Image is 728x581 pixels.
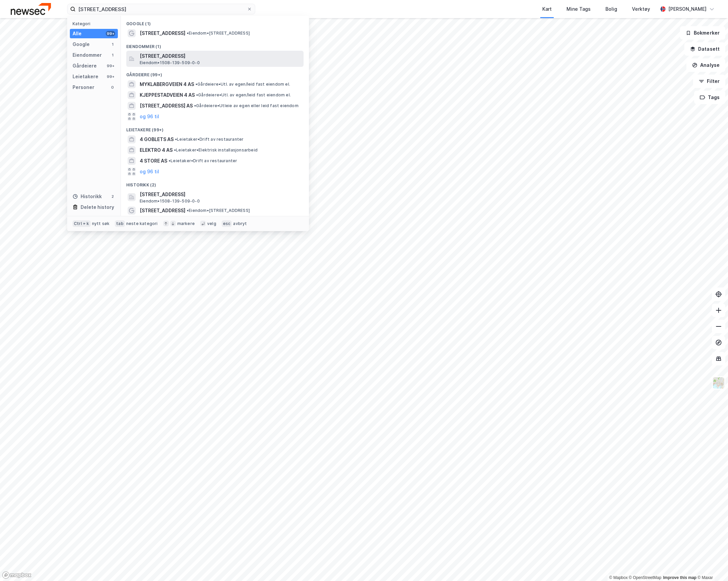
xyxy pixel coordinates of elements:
[140,29,185,37] span: [STREET_ADDRESS]
[11,3,51,15] img: newsec-logo.f6e21ccffca1b3a03d2d.png
[73,220,91,227] div: Ctrl + k
[174,147,258,153] span: Leietaker • Elektrisk installasjonsarbeid
[140,113,159,121] button: og 96 til
[121,177,309,189] div: Historikk (2)
[187,208,189,213] span: •
[632,5,650,13] div: Verktøy
[694,549,728,581] iframe: Chat Widget
[187,31,189,36] span: •
[566,5,591,13] div: Mine Tags
[233,221,247,226] div: avbryt
[73,40,90,48] div: Google
[92,221,110,226] div: nytt søk
[121,122,309,134] div: Leietakere (99+)
[693,75,725,88] button: Filter
[196,92,198,97] span: •
[121,67,309,79] div: Gårdeiere (99+)
[169,158,171,163] span: •
[73,62,97,70] div: Gårdeiere
[140,157,167,165] span: 4 STORE AS
[694,549,728,581] div: Kontrollprogram for chat
[629,575,662,580] a: OpenStreetMap
[663,575,696,580] a: Improve this map
[187,31,250,36] span: Eiendom • [STREET_ADDRESS]
[140,80,194,88] span: MYKLABERGVEIEN 4 AS
[73,30,82,38] div: Alle
[140,168,159,176] button: og 96 til
[686,58,725,72] button: Analyse
[194,103,299,108] span: Gårdeiere • Utleie av egen eller leid fast eiendom
[126,221,158,226] div: neste kategori
[106,74,115,79] div: 99+
[542,5,552,13] div: Kart
[140,91,195,99] span: KJEPPESTADVEIEN 4 AS
[207,221,216,226] div: velg
[110,85,115,90] div: 0
[81,203,114,211] div: Delete history
[140,60,200,65] span: Eiendom • 1508-139-509-0-0
[106,31,115,36] div: 99+
[110,52,115,58] div: 1
[140,135,174,143] span: 4 GOBLETS AS
[175,137,177,142] span: •
[222,220,232,227] div: esc
[121,39,309,51] div: Eiendommer (1)
[680,26,725,40] button: Bokmerker
[694,91,725,104] button: Tags
[187,208,250,213] span: Eiendom • [STREET_ADDRESS]
[177,221,195,226] div: markere
[712,376,725,389] img: Z
[169,158,237,164] span: Leietaker • Drift av restauranter
[115,220,125,227] div: tab
[2,571,32,579] a: Mapbox homepage
[684,42,725,56] button: Datasett
[140,207,185,215] span: [STREET_ADDRESS]
[110,42,115,47] div: 1
[195,82,197,87] span: •
[195,82,290,87] span: Gårdeiere • Utl. av egen/leid fast eiendom el.
[73,51,102,59] div: Eiendommer
[140,190,301,198] span: [STREET_ADDRESS]
[609,575,628,580] a: Mapbox
[73,21,118,26] div: Kategori
[174,147,176,152] span: •
[73,83,94,91] div: Personer
[140,146,173,154] span: ELEKTRO 4 AS
[73,73,98,81] div: Leietakere
[121,16,309,28] div: Google (1)
[73,192,102,200] div: Historikk
[175,137,243,142] span: Leietaker • Drift av restauranter
[140,198,200,204] span: Eiendom • 1508-139-509-0-0
[110,194,115,199] div: 2
[106,63,115,69] div: 99+
[196,92,291,98] span: Gårdeiere • Utl. av egen/leid fast eiendom el.
[605,5,617,13] div: Bolig
[194,103,196,108] span: •
[76,4,247,14] input: Søk på adresse, matrikkel, gårdeiere, leietakere eller personer
[140,102,193,110] span: [STREET_ADDRESS] AS
[668,5,707,13] div: [PERSON_NAME]
[140,52,301,60] span: [STREET_ADDRESS]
